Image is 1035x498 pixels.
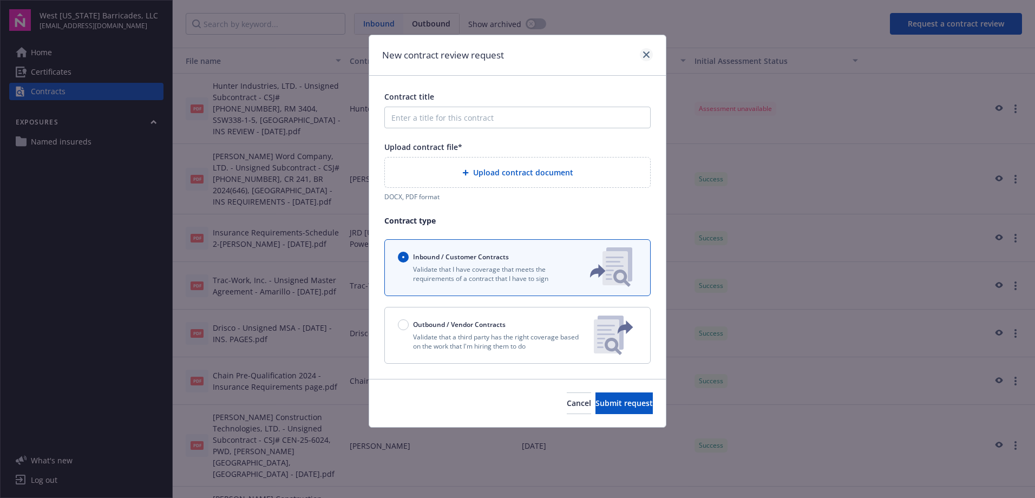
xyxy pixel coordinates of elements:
[413,252,509,261] span: Inbound / Customer Contracts
[384,307,651,364] button: Outbound / Vendor ContractsValidate that a third party has the right coverage based on the work t...
[398,265,572,283] p: Validate that I have coverage that meets the requirements of a contract that I have to sign
[384,157,651,188] div: Upload contract document
[595,392,653,414] button: Submit request
[384,215,651,226] p: Contract type
[384,107,651,128] input: Enter a title for this contract
[473,167,573,178] span: Upload contract document
[384,239,651,296] button: Inbound / Customer ContractsValidate that I have coverage that meets the requirements of a contra...
[382,48,504,62] h1: New contract review request
[595,398,653,408] span: Submit request
[640,48,653,61] a: close
[398,319,409,330] input: Outbound / Vendor Contracts
[398,332,585,351] p: Validate that a third party has the right coverage based on the work that I'm hiring them to do
[567,392,591,414] button: Cancel
[398,252,409,263] input: Inbound / Customer Contracts
[384,91,434,102] span: Contract title
[384,142,462,152] span: Upload contract file*
[384,192,651,201] div: DOCX, PDF format
[567,398,591,408] span: Cancel
[413,320,506,329] span: Outbound / Vendor Contracts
